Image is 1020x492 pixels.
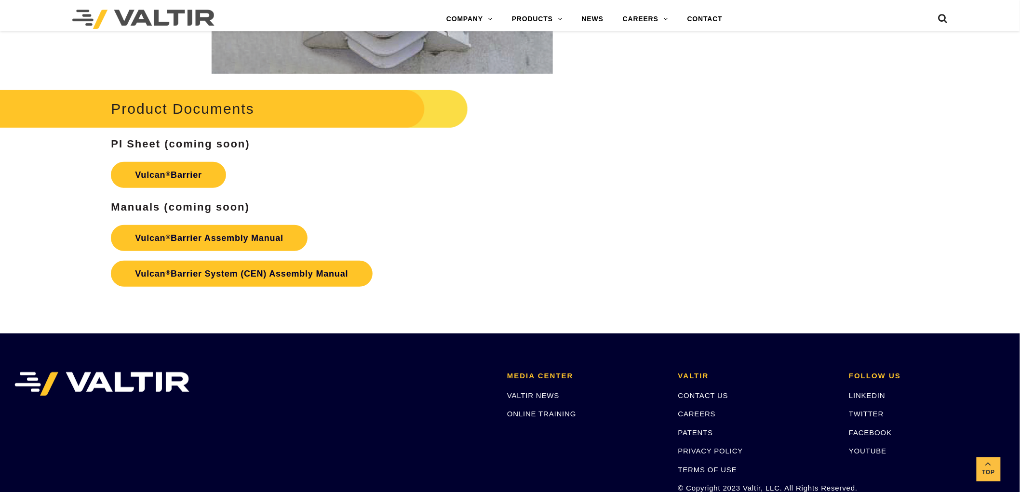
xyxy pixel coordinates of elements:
a: CAREERS [678,410,716,418]
a: TWITTER [849,410,884,418]
a: Top [977,457,1001,481]
a: CONTACT [678,10,732,29]
a: PRODUCTS [502,10,572,29]
a: Vulcan®Barrier [111,162,226,188]
a: TERMS OF USE [678,465,737,474]
a: YOUTUBE [849,447,886,455]
sup: ® [165,269,171,276]
a: Vulcan®Barrier Assembly Manual [111,225,308,251]
h2: VALTIR [678,372,835,380]
a: PRIVACY POLICY [678,447,743,455]
a: VALTIR NEWS [507,391,559,399]
h2: FOLLOW US [849,372,1006,380]
a: LINKEDIN [849,391,886,399]
a: CONTACT US [678,391,728,399]
img: Valtir [72,10,215,29]
sup: ® [165,170,171,177]
strong: Manuals (coming soon) [111,201,250,213]
strong: PI Sheet (coming soon) [111,138,250,150]
a: FACEBOOK [849,428,892,437]
span: Top [977,467,1001,478]
a: Vulcan®Barrier System (CEN) Assembly Manual [111,261,372,287]
a: NEWS [572,10,613,29]
sup: ® [165,233,171,240]
a: PATENTS [678,428,713,437]
img: VALTIR [14,372,189,396]
a: ONLINE TRAINING [507,410,576,418]
a: COMPANY [437,10,502,29]
h2: MEDIA CENTER [507,372,664,380]
a: CAREERS [613,10,678,29]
